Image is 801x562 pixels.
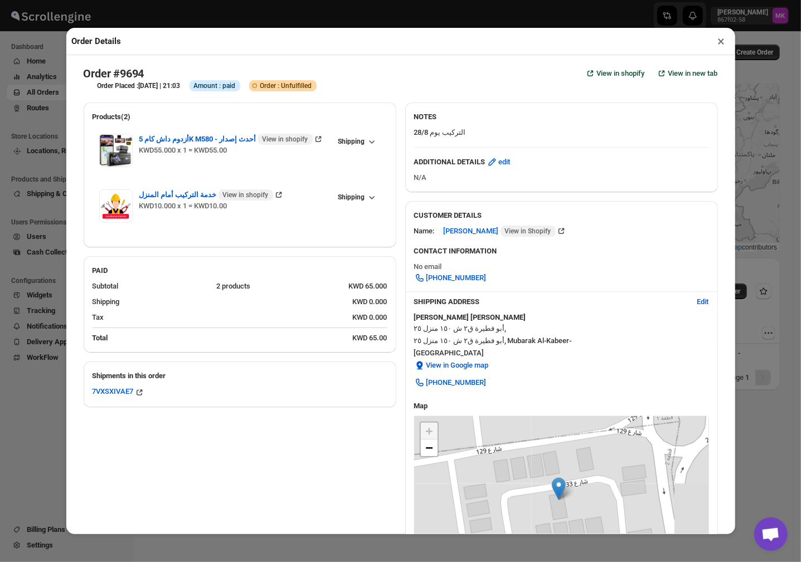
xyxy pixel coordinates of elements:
[414,323,507,334] span: أبو فطيرة ق٢ ش ١٥٠ منزل ٢٥ ,
[93,111,387,123] h2: Products(2)
[426,360,489,371] span: View in Google map
[407,269,493,287] a: [PHONE_NUMBER]
[139,146,227,154] span: KWD55.000 x 1 = KWD55.00
[421,439,438,456] a: Zoom out
[444,226,556,237] span: [PERSON_NAME]
[93,334,108,342] b: Total
[414,313,526,321] b: [PERSON_NAME] [PERSON_NAME]
[414,296,688,307] h3: SHIPPING ADDRESS
[93,312,344,323] div: Tax
[93,296,344,307] div: Shipping
[332,134,381,149] button: Shipping
[414,157,486,168] b: ADDITIONAL DETAILS
[414,335,507,346] span: أبو فطيرة ق٢ ش ١٥٠ منزل ٢٥ ,
[414,262,442,271] span: No email
[139,135,324,143] a: أزدوم داش كام 5K M580 - أحدث إصدار View in shopify
[754,517,788,551] a: دردشة مفتوحة
[223,190,269,199] span: View in shopify
[414,127,709,138] p: التركيب يوم 28/8
[414,246,709,257] h3: CONTACT INFORMATION
[480,153,517,171] button: edit
[139,189,273,201] span: خدمة التركيب أمام المنزل
[407,356,496,374] button: View in Google map
[217,281,340,292] div: 2 products
[697,296,709,307] span: Edit
[414,173,427,182] span: N/A
[425,441,433,455] span: −
[414,113,437,121] b: NOTES
[139,190,284,199] a: خدمة التركيب أمام المنزل View in shopify
[93,370,387,382] h2: Shipments in this order
[139,82,181,90] b: [DATE] | 21:03
[499,157,511,168] span: edit
[338,193,365,202] span: Shipping
[508,335,572,346] span: Mubarak Al-Kabeer -
[713,33,730,49] button: ×
[597,68,645,79] span: View in shopify
[414,210,709,221] h3: CUSTOMER DETAILS
[668,68,718,79] span: View in new tab
[444,227,567,235] a: [PERSON_NAME] View in Shopify
[414,226,435,237] div: Name:
[349,281,387,292] div: KWD 65.000
[332,189,381,205] button: Shipping
[414,400,709,412] h3: Map
[99,134,133,167] img: Item
[260,81,312,90] span: Order : Unfulfilled
[505,227,551,236] span: View in Shopify
[338,137,365,146] span: Shipping
[99,189,133,223] img: Item
[552,477,566,500] img: Marker
[414,348,709,359] span: [GEOGRAPHIC_DATA]
[98,81,181,90] h3: Order Placed :
[139,202,227,210] span: KWD10.000 x 1 = KWD10.00
[84,67,144,80] h2: Order #9694
[72,36,122,47] h2: Order Details
[93,265,387,276] h2: PAID
[649,65,725,82] button: View in new tab
[578,65,652,82] a: View in shopify
[691,293,716,311] button: Edit
[194,81,236,90] span: Amount : paid
[407,374,493,392] a: [PHONE_NUMBER]
[263,135,308,144] span: View in shopify
[421,423,438,439] a: Zoom in
[93,281,208,292] div: Subtotal
[426,377,487,388] span: [PHONE_NUMBER]
[93,387,145,398] button: 7VXSXIVAE7
[426,272,487,284] span: [PHONE_NUMBER]
[353,333,387,344] div: KWD 65.00
[353,312,387,323] div: KWD 0.000
[139,134,313,145] span: أزدوم داش كام 5K M580 - أحدث إصدار
[353,296,387,307] div: KWD 0.000
[425,424,433,438] span: +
